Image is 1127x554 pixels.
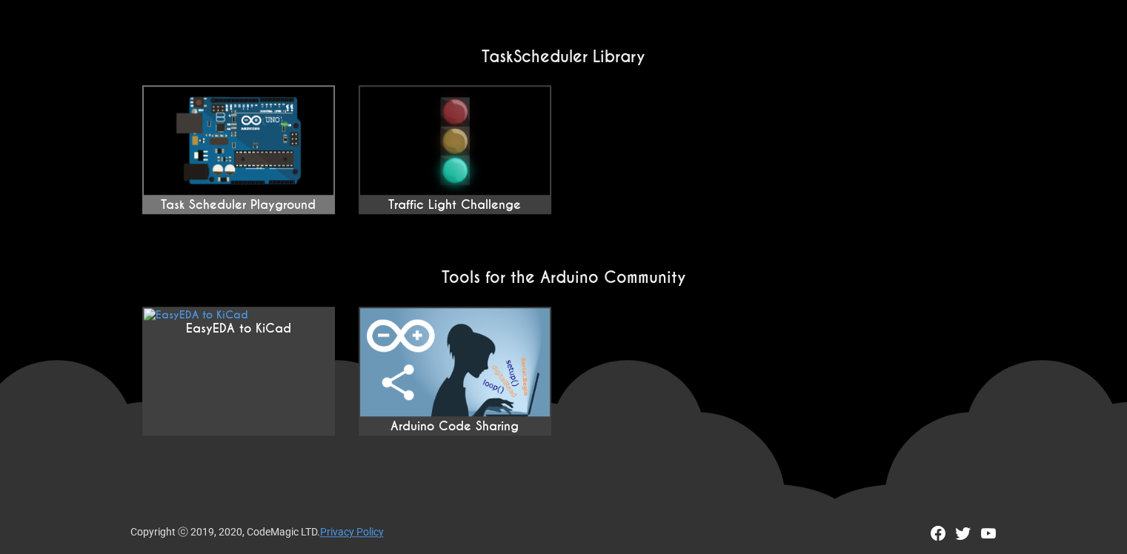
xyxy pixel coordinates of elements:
img: Traffic Light Challenge [360,87,550,195]
img: EasyEDA to KiCad [360,308,550,416]
div: Task Scheduler Playground [144,198,333,213]
div: EasyEDA to KiCad [144,321,333,336]
div: Copyright ⓒ 2019, 2020, CodeMagic LTD. [130,524,384,544]
img: EasyEDA to KiCad [144,308,248,321]
a: EasyEDA to KiCad [142,307,335,435]
a: Arduino Code Sharing [359,307,551,435]
h2: TaskScheduler Library [130,47,997,67]
div: Traffic Light Challenge [360,198,550,213]
a: Traffic Light Challenge [359,85,551,214]
a: Privacy Policy [320,526,384,538]
img: Task Scheduler Playground [144,87,333,195]
a: Task Scheduler Playground [142,85,335,214]
div: Arduino Code Sharing [360,419,550,434]
h2: Tools for the Arduino Community [130,267,997,287]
